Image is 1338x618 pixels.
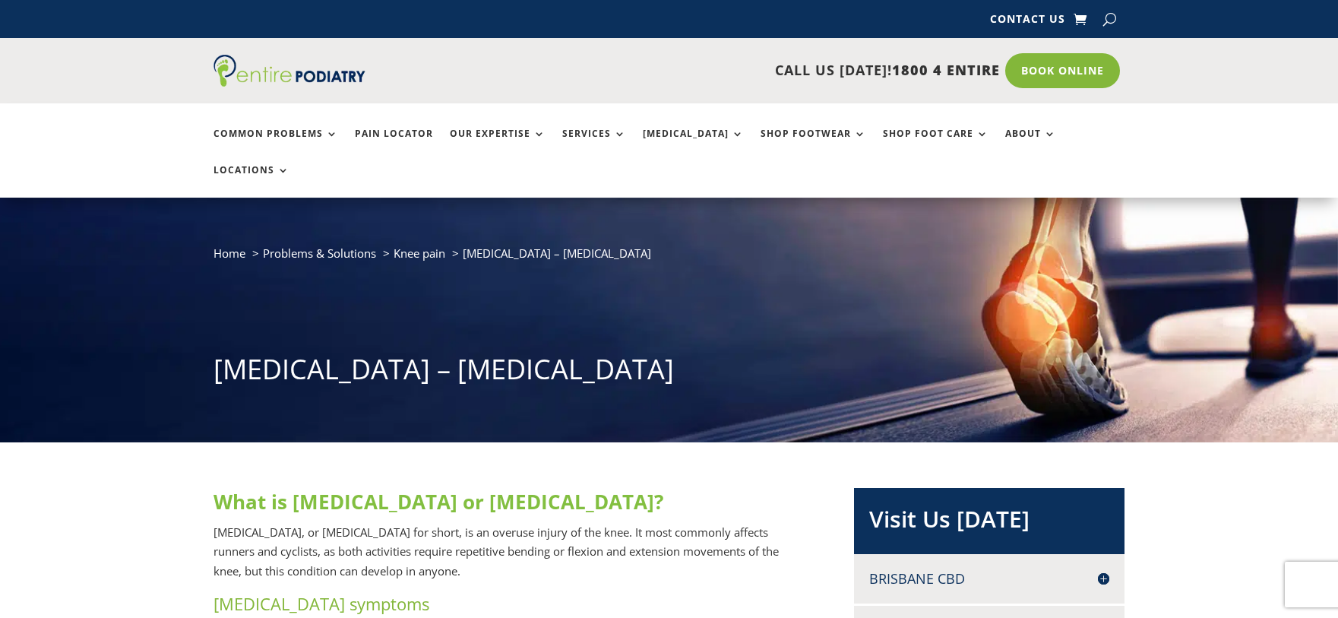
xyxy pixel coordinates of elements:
[214,55,365,87] img: logo (1)
[643,128,744,161] a: [MEDICAL_DATA]
[1005,128,1056,161] a: About
[214,243,1125,274] nav: breadcrumb
[214,523,805,593] p: , or [MEDICAL_DATA] for short, is an overuse injury of the knee. It most commonly affects runners...
[463,246,651,261] span: [MEDICAL_DATA] – [MEDICAL_DATA]
[761,128,866,161] a: Shop Footwear
[424,61,1000,81] p: CALL US [DATE]!
[214,525,302,540] span: [MEDICAL_DATA]
[990,14,1065,30] a: Contact Us
[1005,53,1120,88] a: Book Online
[355,128,433,161] a: Pain Locator
[214,128,338,161] a: Common Problems
[214,350,1125,396] h1: [MEDICAL_DATA] – [MEDICAL_DATA]
[562,128,626,161] a: Services
[892,61,1000,79] span: 1800 4 ENTIRE
[869,503,1109,543] h2: Visit Us [DATE]
[883,128,988,161] a: Shop Foot Care
[214,165,289,198] a: Locations
[450,128,546,161] a: Our Expertise
[869,569,1109,588] h4: Brisbane CBD
[394,246,445,261] a: Knee pain
[214,74,365,90] a: Entire Podiatry
[214,592,429,615] span: [MEDICAL_DATA] symptoms
[263,246,376,261] a: Problems & Solutions
[214,488,663,515] span: What is [MEDICAL_DATA] or [MEDICAL_DATA]?
[214,246,245,261] a: Home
